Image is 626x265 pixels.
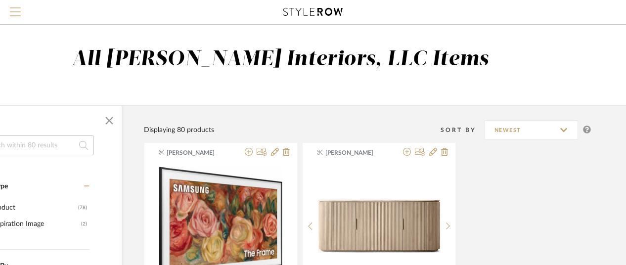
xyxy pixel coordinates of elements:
div: (2) [81,216,87,232]
div: (78) [78,200,87,216]
div: Displaying 80 products [144,125,214,135]
span: [PERSON_NAME] [167,148,229,157]
span: [PERSON_NAME] [325,148,388,157]
div: All [PERSON_NAME] Interiors, LLC Items [72,47,489,72]
button: Close [99,111,119,131]
div: Sort By [441,125,484,135]
img: BYRON EMPERADOR 4-DOOR SIDEBOARD [318,199,441,252]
